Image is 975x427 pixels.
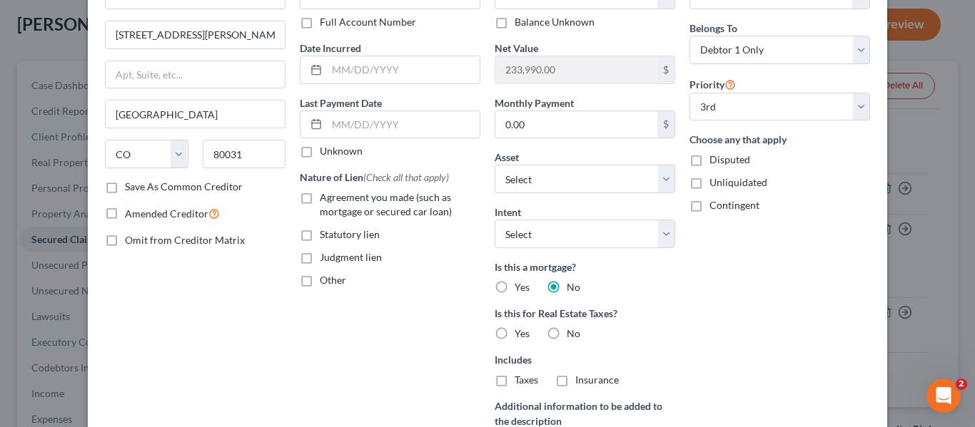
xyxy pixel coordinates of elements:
[125,180,243,194] label: Save As Common Creditor
[203,140,286,168] input: Enter zip...
[709,153,750,165] span: Disputed
[657,111,675,138] div: $
[300,41,361,56] label: Date Incurred
[495,352,675,367] label: Includes
[709,176,767,188] span: Unliquidated
[320,251,382,263] span: Judgment lien
[106,101,285,128] input: Enter city...
[567,327,580,339] span: No
[320,191,452,217] span: Agreement you made (such as mortgage or secured car loan)
[495,56,657,83] input: 0.00
[495,306,675,321] label: Is this for Real Estate Taxes?
[327,111,480,138] input: MM/DD/YYYY
[689,22,737,34] span: Belongs To
[106,21,285,48] input: Enter address...
[926,379,961,413] iframe: Intercom live chat
[709,199,759,211] span: Contingent
[125,234,245,246] span: Omit from Creditor Matrix
[125,207,208,220] span: Amended Creditor
[515,281,530,293] span: Yes
[495,151,519,163] span: Asset
[363,171,449,183] span: (Check all that apply)
[300,170,449,185] label: Nature of Lien
[320,144,363,158] label: Unknown
[575,374,619,386] span: Insurance
[495,96,574,110] label: Monthly Payment
[956,379,967,390] span: 2
[495,41,538,56] label: Net Value
[495,205,521,220] label: Intent
[495,111,657,138] input: 0.00
[515,15,595,29] label: Balance Unknown
[657,56,675,83] div: $
[495,259,675,274] label: Is this a mortgage?
[689,132,870,147] label: Choose any that apply
[689,76,736,93] label: Priority
[320,228,380,240] span: Statutory lien
[320,15,416,29] label: Full Account Number
[515,374,538,386] span: Taxes
[300,96,382,110] label: Last Payment Date
[320,274,346,286] span: Other
[327,56,480,83] input: MM/DD/YYYY
[567,281,580,293] span: No
[515,327,530,339] span: Yes
[106,61,285,88] input: Apt, Suite, etc...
